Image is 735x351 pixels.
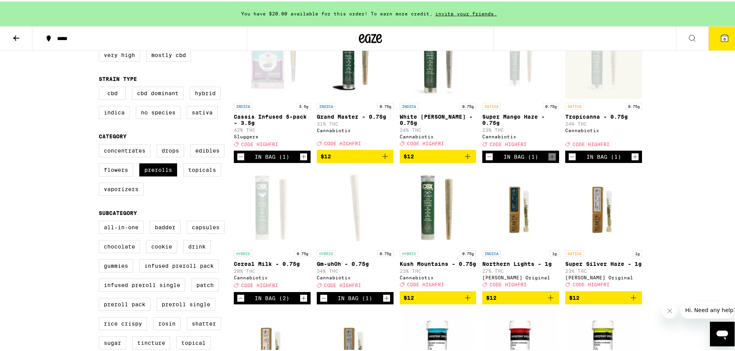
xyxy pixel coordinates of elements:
[99,238,140,252] label: Chocolate
[404,152,414,158] span: $12
[482,101,501,108] p: SATIVA
[187,219,225,232] label: Capsules
[568,151,576,159] button: Decrement
[400,20,476,148] a: Open page for White Walker OG - 0.75g from Cannabiotix
[99,104,130,118] label: Indica
[157,296,215,309] label: Preroll Single
[482,20,559,149] a: Open page for Super Mango Haze - 0.75g from Cannabiotix
[550,249,559,255] p: 1g
[338,294,372,300] div: In Bag (1)
[490,281,527,286] span: CODE HIGHFRI
[317,101,335,108] p: INDICA
[324,139,361,144] span: CODE HIGHFRI
[241,282,278,287] span: CODE HIGHFRI
[482,133,559,138] div: Cannabiotix
[99,47,140,60] label: Very High
[300,151,308,159] button: Increment
[573,140,610,145] span: CODE HIGHFRI
[377,249,394,255] p: 0.75g
[190,85,221,98] label: Hybrid
[631,151,639,159] button: Increment
[482,249,501,255] p: INDICA
[565,267,642,272] p: 23% THC
[234,168,311,290] a: Open page for Cereal Milk - 0.75g from Cannabiotix
[504,152,538,158] div: In Bag (1)
[485,151,493,159] button: Decrement
[662,302,678,317] iframe: Close message
[234,133,311,138] div: Sluggers
[400,168,476,245] img: Cannabiotix - Kush Mountains - 0.75g
[710,320,735,345] iframe: Button to launch messaging window
[573,281,610,286] span: CODE HIGHFRI
[565,101,584,108] p: SATIVA
[565,126,642,131] div: Cannabiotix
[190,143,225,156] label: Edibles
[565,274,642,279] div: [PERSON_NAME] Original
[317,112,394,118] p: Grand Master - 0.75g
[404,293,414,299] span: $12
[400,290,476,303] button: Add to bag
[482,112,559,124] p: Super Mango Haze - 0.75g
[400,168,476,289] a: Open page for Kush Mountains - 0.75g from Cannabiotix
[460,249,476,255] p: 0.75g
[234,101,252,108] p: INDICA
[255,294,289,300] div: In Bag (2)
[565,120,642,125] p: 24% THC
[400,126,476,131] p: 24% THC
[317,168,394,290] a: Open page for Gm-uhOh - 0.75g from Cannabiotix
[317,126,394,131] div: Cannabiotix
[723,35,726,40] span: 6
[482,267,559,272] p: 27% THC
[633,249,642,255] p: 1g
[490,140,527,145] span: CODE HIGHFRI
[482,274,559,279] div: [PERSON_NAME] Original
[586,152,621,158] div: In Bag (1)
[565,249,584,255] p: SATIVA
[317,20,394,148] a: Open page for Grand Master - 0.75g from Cannabiotix
[234,249,252,255] p: HYBRID
[482,126,559,131] p: 23% THC
[99,316,147,329] label: Rice Crispy
[294,249,311,255] p: 0.75g
[183,162,221,175] label: Topicals
[482,168,559,245] img: Henry's Original - Northern Lights - 1g
[317,259,394,265] p: Gm-uhOh - 0.75g
[482,168,559,289] a: Open page for Northern Lights - 1g from Henry's Original
[139,162,177,175] label: Prerolls
[317,20,394,97] img: Cannabiotix - Grand Master - 0.75g
[565,259,642,265] p: Super Silver Haze - 1g
[99,258,133,271] label: Gummies
[400,274,476,279] div: Cannabiotix
[234,112,311,124] p: Cassis Infused 5-pack - 3.5g
[132,335,170,348] label: Tincture
[317,274,394,279] div: Cannabiotix
[234,267,311,272] p: 28% THC
[153,316,181,329] label: Rosin
[543,101,559,108] p: 0.75g
[297,101,311,108] p: 3.5g
[99,132,127,138] legend: Category
[565,168,642,289] a: Open page for Super Silver Haze - 1g from Henry's Original
[565,168,642,245] img: Henry's Original - Super Silver Haze - 1g
[324,282,361,287] span: CODE HIGHFRI
[565,20,642,149] a: Open page for Tropicanna - 0.75g from Cannabiotix
[321,152,331,158] span: $12
[317,148,394,161] button: Add to bag
[99,85,126,98] label: CBD
[99,335,126,348] label: Sugar
[234,259,311,265] p: Cereal Milk - 0.75g
[241,10,433,15] span: You have $20.00 available for this order! To earn more credit,
[146,238,177,252] label: Cookie
[99,277,185,290] label: Infused Preroll Single
[187,316,221,329] label: Shatter
[482,259,559,265] p: Northern Lights - 1g
[407,139,444,144] span: CODE HIGHFRI
[234,126,311,131] p: 42% THC
[139,258,219,271] label: Infused Preroll Pack
[317,120,394,125] p: 31% THC
[565,290,642,303] button: Add to bag
[99,74,137,81] legend: Strain Type
[400,249,418,255] p: HYBRID
[569,293,580,299] span: $12
[681,300,735,317] iframe: Message from company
